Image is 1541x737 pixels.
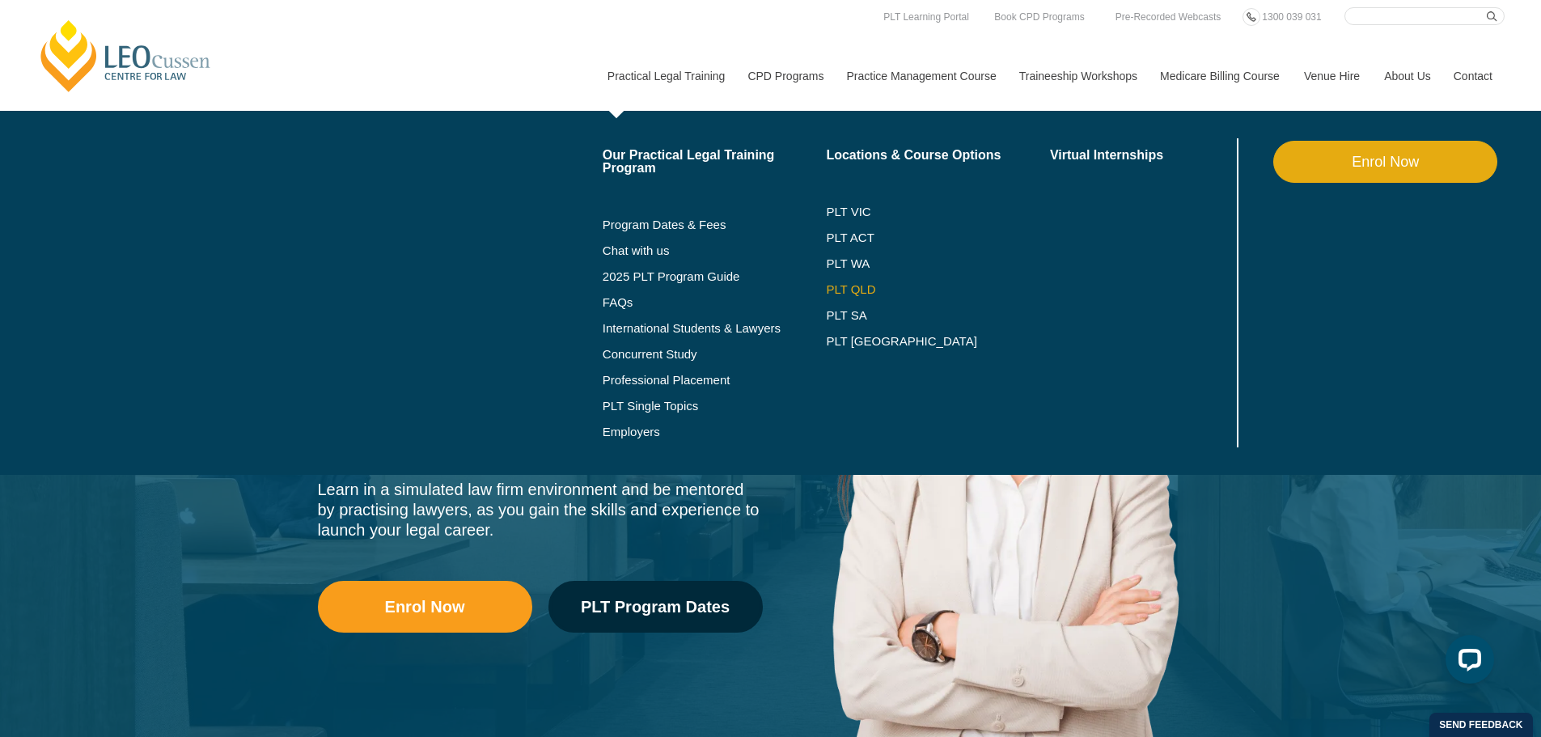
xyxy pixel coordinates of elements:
[1442,41,1505,111] a: Contact
[1050,149,1234,162] a: Virtual Internships
[826,231,1050,244] a: PLT ACT
[1148,41,1292,111] a: Medicare Billing Course
[1007,41,1148,111] a: Traineeship Workshops
[879,8,973,26] a: PLT Learning Portal
[1258,8,1325,26] a: 1300 039 031
[735,41,834,111] a: CPD Programs
[603,426,827,438] a: Employers
[318,581,532,633] a: Enrol Now
[603,322,827,335] a: International Students & Lawyers
[603,296,827,309] a: FAQs
[595,41,736,111] a: Practical Legal Training
[826,335,1050,348] a: PLT [GEOGRAPHIC_DATA]
[1433,629,1501,697] iframe: LiveChat chat widget
[385,599,465,615] span: Enrol Now
[548,581,763,633] a: PLT Program Dates
[603,400,827,413] a: PLT Single Topics
[1111,8,1226,26] a: Pre-Recorded Webcasts
[603,348,827,361] a: Concurrent Study
[603,374,827,387] a: Professional Placement
[826,257,1010,270] a: PLT WA
[603,244,827,257] a: Chat with us
[826,283,1050,296] a: PLT QLD
[826,149,1050,162] a: Locations & Course Options
[990,8,1088,26] a: Book CPD Programs
[581,599,730,615] span: PLT Program Dates
[835,41,1007,111] a: Practice Management Course
[826,309,1050,322] a: PLT SA
[1292,41,1372,111] a: Venue Hire
[318,480,763,540] div: Learn in a simulated law firm environment and be mentored by practising lawyers, as you gain the ...
[1273,141,1497,183] a: Enrol Now
[1262,11,1321,23] span: 1300 039 031
[603,270,786,283] a: 2025 PLT Program Guide
[1372,41,1442,111] a: About Us
[603,149,827,175] a: Our Practical Legal Training Program
[36,18,215,94] a: [PERSON_NAME] Centre for Law
[603,218,827,231] a: Program Dates & Fees
[826,205,1050,218] a: PLT VIC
